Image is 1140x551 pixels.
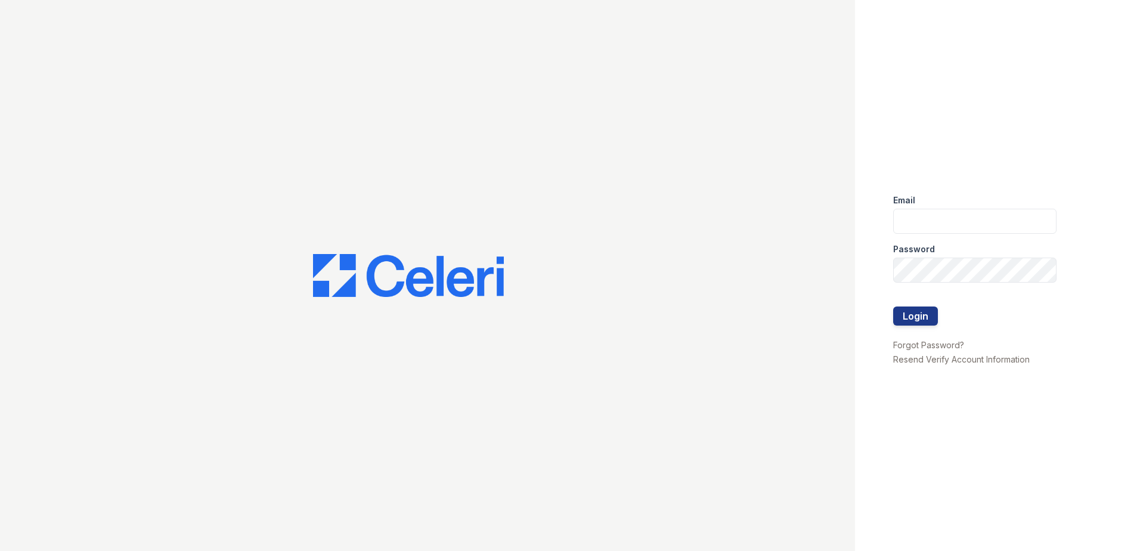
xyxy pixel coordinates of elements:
[893,243,935,255] label: Password
[893,340,964,350] a: Forgot Password?
[893,354,1030,364] a: Resend Verify Account Information
[893,194,915,206] label: Email
[893,307,938,326] button: Login
[313,254,504,297] img: CE_Logo_Blue-a8612792a0a2168367f1c8372b55b34899dd931a85d93a1a3d3e32e68fde9ad4.png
